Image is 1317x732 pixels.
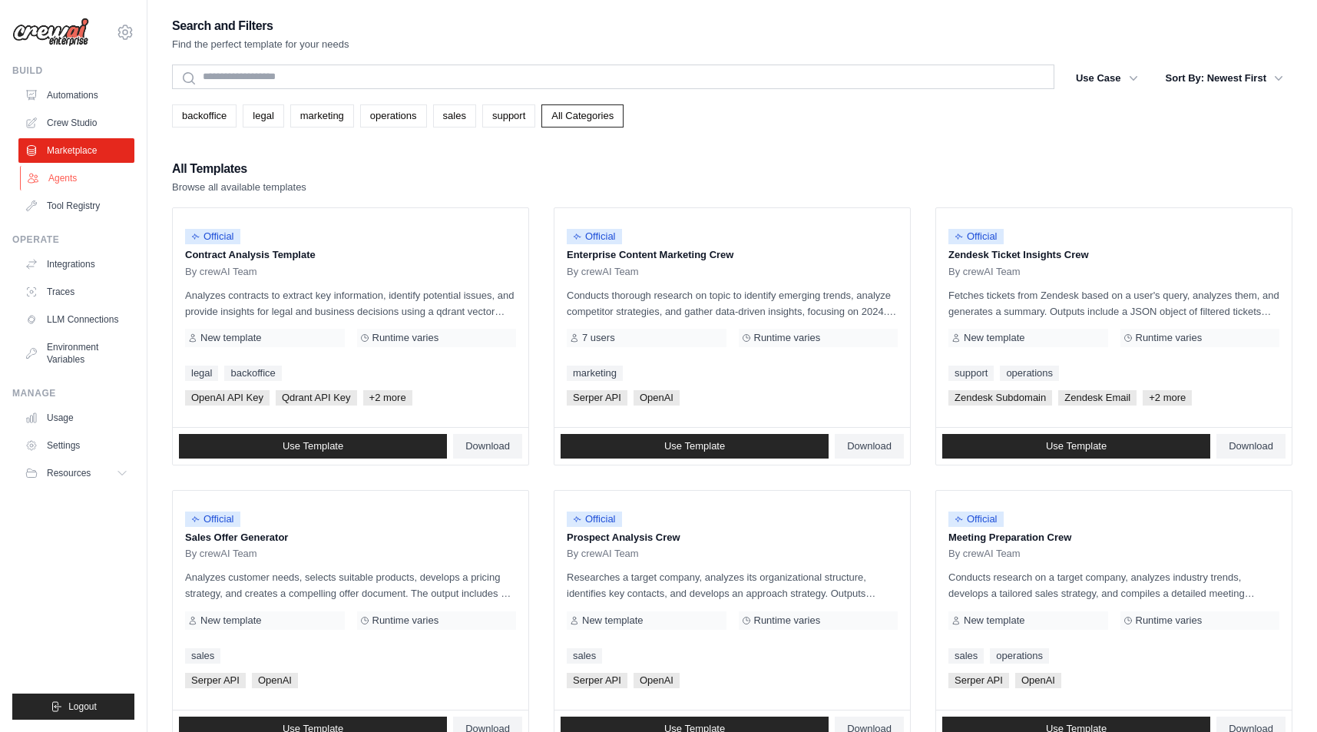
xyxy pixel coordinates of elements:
a: Download [835,434,904,459]
button: Resources [18,461,134,485]
a: Traces [18,280,134,304]
span: Resources [47,467,91,479]
a: Marketplace [18,138,134,163]
div: Operate [12,234,134,246]
span: Download [1229,440,1273,452]
span: New template [964,332,1024,344]
span: +2 more [363,390,412,406]
a: sales [948,648,984,664]
span: New template [200,332,261,344]
span: Use Template [664,440,725,452]
p: Prospect Analysis Crew [567,530,898,545]
a: sales [185,648,220,664]
a: Tool Registry [18,194,134,218]
a: sales [433,104,476,128]
span: Download [465,440,510,452]
a: LLM Connections [18,307,134,332]
a: marketing [567,366,623,381]
span: Official [567,512,622,527]
a: legal [185,366,218,381]
img: Logo [12,18,89,47]
a: All Categories [541,104,624,128]
button: Use Case [1067,65,1147,92]
span: By crewAI Team [948,548,1021,560]
p: Fetches tickets from Zendesk based on a user's query, analyzes them, and generates a summary. Out... [948,287,1279,320]
a: Integrations [18,252,134,277]
a: Download [453,434,522,459]
p: Analyzes customer needs, selects suitable products, develops a pricing strategy, and creates a co... [185,569,516,601]
span: Logout [68,701,97,713]
a: Usage [18,406,134,430]
p: Researches a target company, analyzes its organizational structure, identifies key contacts, and ... [567,569,898,601]
span: By crewAI Team [948,266,1021,278]
span: By crewAI Team [567,548,639,560]
span: OpenAI [634,390,680,406]
span: Qdrant API Key [276,390,357,406]
span: New template [964,614,1024,627]
a: Settings [18,433,134,458]
a: Use Template [561,434,829,459]
a: Use Template [179,434,447,459]
span: OpenAI [252,673,298,688]
p: Contract Analysis Template [185,247,516,263]
a: Crew Studio [18,111,134,135]
span: OpenAI API Key [185,390,270,406]
span: Official [948,229,1004,244]
a: support [948,366,994,381]
span: Use Template [1046,440,1107,452]
a: legal [243,104,283,128]
a: backoffice [172,104,237,128]
p: Browse all available templates [172,180,306,195]
span: Runtime varies [372,614,439,627]
a: operations [360,104,427,128]
a: Automations [18,83,134,108]
a: operations [990,648,1049,664]
p: Conducts research on a target company, analyzes industry trends, develops a tailored sales strate... [948,569,1279,601]
a: sales [567,648,602,664]
span: Official [185,512,240,527]
a: marketing [290,104,354,128]
span: Runtime varies [372,332,439,344]
a: Agents [20,166,136,190]
span: Runtime varies [1136,332,1203,344]
p: Analyzes contracts to extract key information, identify potential issues, and provide insights fo... [185,287,516,320]
span: Zendesk Subdomain [948,390,1052,406]
p: Find the perfect template for your needs [172,37,349,52]
a: backoffice [224,366,281,381]
a: operations [1000,366,1059,381]
h2: Search and Filters [172,15,349,37]
span: New template [582,614,643,627]
a: Use Template [942,434,1210,459]
span: New template [200,614,261,627]
a: support [482,104,535,128]
p: Zendesk Ticket Insights Crew [948,247,1279,263]
span: Serper API [567,673,627,688]
span: Runtime varies [754,614,821,627]
span: Serper API [948,673,1009,688]
span: Zendesk Email [1058,390,1137,406]
span: Serper API [567,390,627,406]
span: Runtime varies [754,332,821,344]
p: Conducts thorough research on topic to identify emerging trends, analyze competitor strategies, a... [567,287,898,320]
span: 7 users [582,332,615,344]
div: Manage [12,387,134,399]
p: Enterprise Content Marketing Crew [567,247,898,263]
div: Build [12,65,134,77]
span: By crewAI Team [185,266,257,278]
span: Official [567,229,622,244]
p: Sales Offer Generator [185,530,516,545]
span: Use Template [283,440,343,452]
span: By crewAI Team [567,266,639,278]
button: Logout [12,694,134,720]
a: Download [1216,434,1286,459]
span: By crewAI Team [185,548,257,560]
span: OpenAI [1015,673,1061,688]
span: +2 more [1143,390,1192,406]
p: Meeting Preparation Crew [948,530,1279,545]
a: Environment Variables [18,335,134,372]
span: Serper API [185,673,246,688]
span: Download [847,440,892,452]
span: OpenAI [634,673,680,688]
span: Runtime varies [1136,614,1203,627]
button: Sort By: Newest First [1157,65,1292,92]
